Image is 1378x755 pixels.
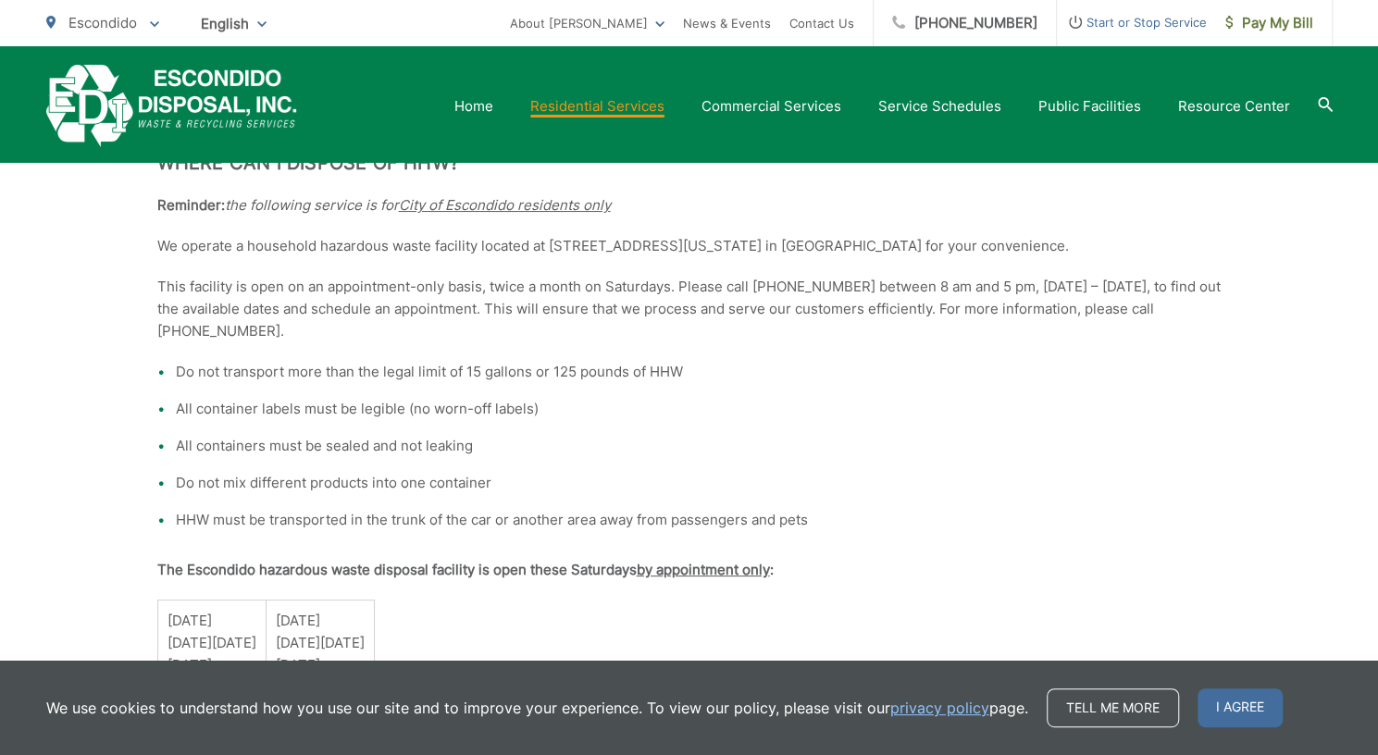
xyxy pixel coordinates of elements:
p: This facility is open on an appointment-only basis, twice a month on Saturdays. Please call [PHON... [157,276,1222,342]
span: I agree [1198,688,1283,727]
u: City of Escondido residents only [399,196,611,214]
a: Public Facilities [1038,95,1141,118]
strong: Reminder: [157,196,225,214]
strong: The Escondido hazardous waste disposal facility is open these Saturdays : [157,561,774,578]
a: EDCD logo. Return to the homepage. [46,65,297,147]
a: privacy policy [890,697,989,719]
a: News & Events [683,12,771,34]
a: Resource Center [1178,95,1290,118]
span: by appointment only [637,561,770,578]
li: All containers must be sealed and not leaking [176,435,1222,457]
li: Do not transport more than the legal limit of 15 gallons or 125 pounds of HHW [176,361,1222,383]
span: English [187,7,280,40]
li: HHW must be transported in the trunk of the car or another area away from passengers and pets [176,509,1222,531]
h2: Where can I dispose of HHW? [157,152,1222,174]
span: Pay My Bill [1225,12,1313,34]
li: All container labels must be legible (no worn-off labels) [176,398,1222,420]
em: the following service is for [225,196,611,214]
a: Tell me more [1047,688,1179,727]
span: Escondido [68,14,137,31]
a: Service Schedules [878,95,1001,118]
a: Commercial Services [701,95,841,118]
a: Home [454,95,493,118]
li: Do not mix different products into one container [176,472,1222,494]
a: Contact Us [789,12,854,34]
a: Residential Services [530,95,664,118]
a: About [PERSON_NAME] [510,12,664,34]
p: We operate a household hazardous waste facility located at [STREET_ADDRESS][US_STATE] in [GEOGRAP... [157,235,1222,257]
p: We use cookies to understand how you use our site and to improve your experience. To view our pol... [46,697,1028,719]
